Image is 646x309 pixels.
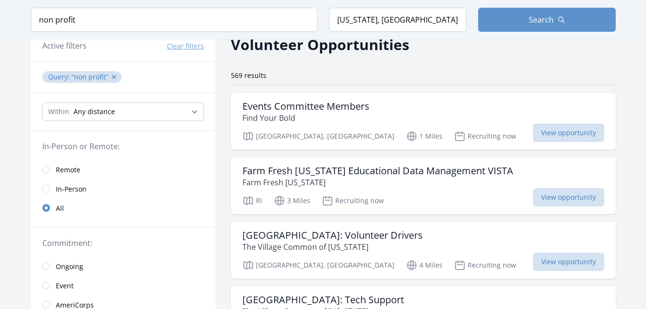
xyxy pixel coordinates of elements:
[242,294,404,306] h3: [GEOGRAPHIC_DATA]: Tech Support
[242,165,513,177] h3: Farm Fresh [US_STATE] Educational Data Management VISTA
[31,276,215,295] a: Event
[533,253,604,271] span: View opportunity
[533,188,604,206] span: View opportunity
[42,103,204,121] select: Search Radius
[242,112,369,124] p: Find Your Bold
[48,72,72,81] span: Query :
[56,281,74,291] span: Event
[42,237,204,249] legend: Commitment:
[242,177,513,188] p: Farm Fresh [US_STATE]
[56,184,87,194] span: In-Person
[42,141,204,152] legend: In-Person or Remote:
[478,8,616,32] button: Search
[242,230,423,241] h3: [GEOGRAPHIC_DATA]: Volunteer Drivers
[406,259,443,271] p: 4 Miles
[533,124,604,142] span: View opportunity
[167,41,204,51] button: Clear filters
[242,130,394,142] p: [GEOGRAPHIC_DATA], [GEOGRAPHIC_DATA]
[72,72,108,81] q: non profit
[406,130,443,142] p: 1 Miles
[56,204,64,213] span: All
[231,222,616,279] a: [GEOGRAPHIC_DATA]: Volunteer Drivers The Village Common of [US_STATE] [GEOGRAPHIC_DATA], [GEOGRAP...
[231,93,616,150] a: Events Committee Members Find Your Bold [GEOGRAPHIC_DATA], [GEOGRAPHIC_DATA] 1 Miles Recruiting n...
[231,71,266,80] span: 569 results
[242,241,423,253] p: The Village Common of [US_STATE]
[31,257,215,276] a: Ongoing
[42,40,87,51] h3: Active filters
[242,259,394,271] p: [GEOGRAPHIC_DATA], [GEOGRAPHIC_DATA]
[274,195,310,206] p: 3 Miles
[31,160,215,179] a: Remote
[322,195,384,206] p: Recruiting now
[529,14,554,26] span: Search
[242,101,369,112] h3: Events Committee Members
[31,198,215,218] a: All
[56,262,83,271] span: Ongoing
[56,165,80,175] span: Remote
[31,179,215,198] a: In-Person
[454,130,516,142] p: Recruiting now
[31,8,317,32] input: Keyword
[231,157,616,214] a: Farm Fresh [US_STATE] Educational Data Management VISTA Farm Fresh [US_STATE] RI 3 Miles Recruiti...
[242,195,262,206] p: RI
[231,34,409,55] h2: Volunteer Opportunities
[329,8,467,32] input: Location
[111,72,117,82] button: ✕
[454,259,516,271] p: Recruiting now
